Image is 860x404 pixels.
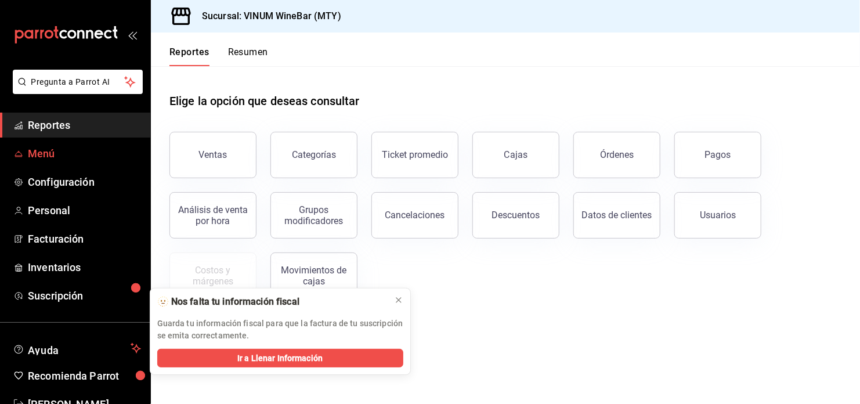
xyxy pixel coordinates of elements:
[700,210,736,221] div: Usuarios
[292,149,336,160] div: Categorías
[573,192,660,239] button: Datos de clientes
[270,192,357,239] button: Grupos modificadores
[169,92,360,110] h1: Elige la opción que deseas consultar
[28,231,141,247] span: Facturación
[169,46,268,66] div: navigation tabs
[177,265,249,287] div: Costos y márgenes
[28,259,141,275] span: Inventarios
[573,132,660,178] button: Órdenes
[385,210,445,221] div: Cancelaciones
[28,341,126,355] span: Ayuda
[199,149,227,160] div: Ventas
[169,46,209,66] button: Reportes
[157,318,403,342] p: Guarda tu información fiscal para que la factura de tu suscripción se emita correctamente.
[472,192,559,239] button: Descuentos
[472,132,559,178] a: Cajas
[278,204,350,226] div: Grupos modificadores
[169,132,256,178] button: Ventas
[28,203,141,218] span: Personal
[157,295,385,308] div: 🫥 Nos falta tu información fiscal
[128,30,137,39] button: open_drawer_menu
[169,192,256,239] button: Análisis de venta por hora
[674,192,761,239] button: Usuarios
[371,132,458,178] button: Ticket promedio
[28,174,141,190] span: Configuración
[382,149,448,160] div: Ticket promedio
[28,146,141,161] span: Menú
[278,265,350,287] div: Movimientos de cajas
[228,46,268,66] button: Resumen
[31,76,125,88] span: Pregunta a Parrot AI
[157,349,403,367] button: Ir a Llenar Información
[600,149,634,160] div: Órdenes
[28,288,141,304] span: Suscripción
[674,132,761,178] button: Pagos
[169,252,256,299] button: Contrata inventarios para ver este reporte
[28,117,141,133] span: Reportes
[705,149,731,160] div: Pagos
[28,368,141,384] span: Recomienda Parrot
[193,9,341,23] h3: Sucursal: VINUM WineBar (MTY)
[237,352,323,365] span: Ir a Llenar Información
[13,70,143,94] button: Pregunta a Parrot AI
[504,148,528,162] div: Cajas
[582,210,652,221] div: Datos de clientes
[8,84,143,96] a: Pregunta a Parrot AI
[177,204,249,226] div: Análisis de venta por hora
[270,252,357,299] button: Movimientos de cajas
[270,132,357,178] button: Categorías
[371,192,458,239] button: Cancelaciones
[492,210,540,221] div: Descuentos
